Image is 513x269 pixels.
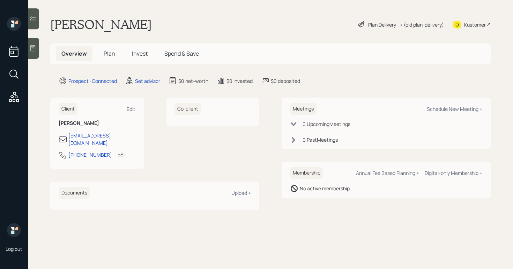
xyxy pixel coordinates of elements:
h6: Documents [59,187,90,199]
div: Log out [6,246,22,252]
div: 0 Past Meeting s [303,136,338,143]
div: Digital-only Membership + [425,170,482,176]
div: Annual Fee Based Planning + [356,170,419,176]
span: Overview [61,50,87,57]
span: Plan [104,50,115,57]
div: Plan Delivery [368,21,396,28]
div: Upload + [231,190,251,196]
h6: Meetings [290,103,317,115]
div: Edit [127,106,135,112]
h6: Co-client [174,103,201,115]
div: $0 net-worth [178,77,208,85]
div: 0 Upcoming Meeting s [303,120,350,128]
div: Set advisor [135,77,160,85]
h6: [PERSON_NAME] [59,120,135,126]
span: Spend & Save [164,50,199,57]
img: retirable_logo.png [7,223,21,237]
div: $0 deposited [271,77,300,85]
div: • (old plan-delivery) [400,21,444,28]
div: EST [118,151,126,158]
div: $0 invested [226,77,253,85]
div: No active membership [300,185,350,192]
h6: Client [59,103,77,115]
h6: Membership [290,167,323,179]
span: Invest [132,50,148,57]
div: [EMAIL_ADDRESS][DOMAIN_NAME] [68,132,135,147]
div: Kustomer [464,21,486,28]
div: Schedule New Meeting + [427,106,482,112]
h1: [PERSON_NAME] [50,17,152,32]
div: [PHONE_NUMBER] [68,151,112,158]
div: Prospect · Connected [68,77,117,85]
